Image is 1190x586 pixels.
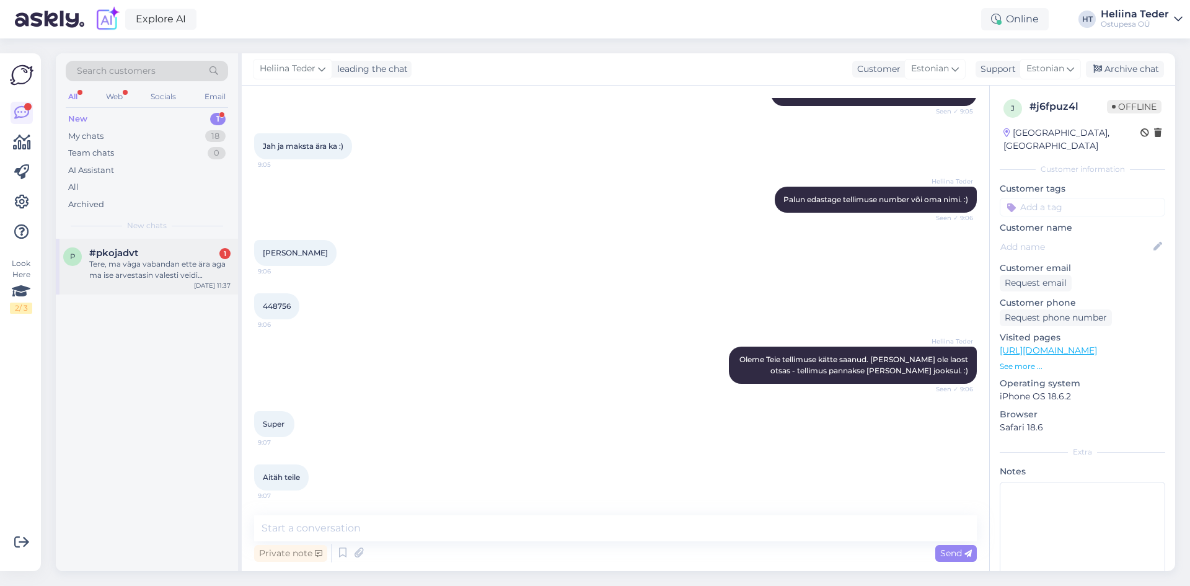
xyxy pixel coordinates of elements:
span: 9:05 [258,160,304,169]
div: All [68,181,79,193]
div: [GEOGRAPHIC_DATA], [GEOGRAPHIC_DATA] [1003,127,1140,153]
span: 448756 [263,301,291,311]
div: My chats [68,130,104,143]
div: AI Assistant [68,164,114,177]
div: Private note [254,545,327,562]
div: All [66,89,80,105]
span: Search customers [77,64,156,78]
span: j [1011,104,1015,113]
p: Notes [1000,465,1165,478]
div: leading the chat [332,63,408,76]
div: [DATE] 11:37 [194,281,231,290]
p: Customer email [1000,262,1165,275]
div: 1 [219,248,231,259]
div: Request phone number [1000,309,1112,326]
span: Seen ✓ 9:05 [927,107,973,116]
div: Ostupesa OÜ [1101,19,1169,29]
span: Heliina Teder [927,177,973,186]
span: Seen ✓ 9:06 [927,384,973,394]
div: 1 [210,113,226,125]
p: Customer phone [1000,296,1165,309]
input: Add a tag [1000,198,1165,216]
span: Heliina Teder [260,62,315,76]
a: [URL][DOMAIN_NAME] [1000,345,1097,356]
span: 9:07 [258,438,304,447]
span: Seen ✓ 9:06 [927,213,973,223]
input: Add name [1000,240,1151,254]
span: Heliina Teder [927,337,973,346]
div: Extra [1000,446,1165,458]
span: Aitäh teile [263,473,300,482]
div: 18 [205,130,226,143]
span: Jah ja maksta ära ka :) [263,141,343,151]
div: Archived [68,198,104,211]
p: iPhone OS 18.6.2 [1000,390,1165,403]
div: Heliina Teder [1101,9,1169,19]
div: Tere, ma väga vabandan ette ära aga ma ise arvestasin valesti veidi [PERSON_NAME] et mul jääb het... [89,259,231,281]
p: Visited pages [1000,331,1165,344]
span: 9:06 [258,320,304,329]
img: explore-ai [94,6,120,32]
span: 9:07 [258,491,304,500]
p: Operating system [1000,377,1165,390]
p: Browser [1000,408,1165,421]
span: Palun edastage tellimuse number või oma nimi. :) [783,195,968,204]
p: See more ... [1000,361,1165,372]
p: Customer name [1000,221,1165,234]
span: #pkojadvt [89,247,138,259]
div: Request email [1000,275,1072,291]
span: 9:06 [258,267,304,276]
span: Offline [1107,100,1161,113]
a: Heliina TederOstupesa OÜ [1101,9,1183,29]
span: [PERSON_NAME] [263,248,328,257]
a: Explore AI [125,9,196,30]
span: Send [940,548,972,559]
span: Estonian [1026,62,1064,76]
div: Look Here [10,258,32,314]
div: Customer [852,63,901,76]
img: Askly Logo [10,63,33,87]
div: New [68,113,87,125]
div: Online [981,8,1049,30]
span: Oleme Teie tellimuse kätte saanud. [PERSON_NAME] ole laost otsas - tellimus pannakse [PERSON_NAME... [739,355,970,375]
div: Customer information [1000,164,1165,175]
div: # j6fpuz4l [1029,99,1107,114]
div: HT [1078,11,1096,28]
span: Estonian [911,62,949,76]
div: Team chats [68,147,114,159]
p: Safari 18.6 [1000,421,1165,434]
div: Socials [148,89,178,105]
div: 0 [208,147,226,159]
span: p [70,252,76,261]
div: Archive chat [1086,61,1164,78]
span: New chats [127,220,167,231]
div: 2 / 3 [10,303,32,314]
span: Super [263,419,284,428]
div: Support [976,63,1016,76]
div: Web [104,89,125,105]
div: Email [202,89,228,105]
p: Customer tags [1000,182,1165,195]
